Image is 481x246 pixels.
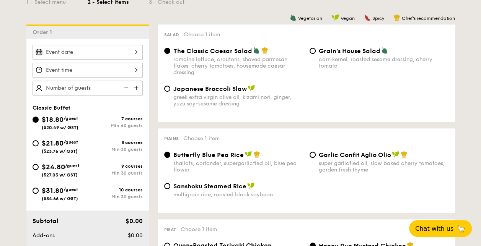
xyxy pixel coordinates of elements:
[88,116,143,121] div: 7 courses
[372,16,384,21] span: Spicy
[33,81,143,95] input: Number of guests
[393,14,400,21] img: icon-chef-hat.a58ddaea.svg
[64,139,78,145] span: /guest
[42,115,64,124] span: $18.80
[319,47,380,55] span: Grain's House Salad
[42,172,78,178] span: ($27.03 w/ GST)
[341,16,355,21] span: Vegan
[319,151,391,159] span: Garlic Confit Aglio Olio
[88,123,143,128] div: Min 40 guests
[164,152,170,158] input: Butterfly Blue Pea Riceshallots, coriander, supergarlicfied oil, blue pea flower
[298,16,322,21] span: Vegetarian
[409,220,472,237] button: Chat with us🦙
[88,170,143,176] div: Min 30 guests
[42,139,64,147] span: $21.80
[65,163,80,168] span: /guest
[319,56,449,69] div: corn kernel, roasted sesame dressing, cherry tomato
[33,117,39,123] input: $18.80/guest($20.49 w/ GST)7 coursesMin 40 guests
[173,191,303,198] div: multigrain rice, roasted black soybean
[164,227,176,232] span: Meat
[310,48,316,54] input: Grain's House Saladcorn kernel, roasted sesame dressing, cherry tomato
[164,32,179,37] span: Salad
[253,47,260,54] img: icon-vegetarian.fe4039eb.svg
[184,31,220,38] span: Choose 1 item
[245,151,252,158] img: icon-vegan.f8ff3823.svg
[33,188,39,194] input: $31.80/guest($34.66 w/ GST)10 coursesMin 30 guests
[183,135,220,142] span: Choose 1 item
[33,63,143,78] input: Event time
[33,232,55,239] span: Add-ons
[261,47,268,54] img: icon-chef-hat.a58ddaea.svg
[173,47,252,55] span: The Classic Caesar Salad
[173,160,303,173] div: shallots, coriander, supergarlicfied oil, blue pea flower
[173,183,246,190] span: Sanshoku Steamed Rice
[131,81,143,95] img: icon-add.58712e84.svg
[33,29,55,36] span: Order 1
[290,14,297,21] img: icon-vegetarian.fe4039eb.svg
[164,48,170,54] input: The Classic Caesar Saladromaine lettuce, croutons, shaved parmesan flakes, cherry tomatoes, house...
[88,187,143,193] div: 10 courses
[127,232,142,239] span: $0.00
[164,183,170,189] input: Sanshoku Steamed Ricemultigrain rice, roasted black soybean
[33,217,59,225] span: Subtotal
[33,105,70,111] span: Classic Buffet
[381,47,388,54] img: icon-vegetarian.fe4039eb.svg
[42,196,78,201] span: ($34.66 w/ GST)
[33,164,39,170] input: $24.80/guest($27.03 w/ GST)9 coursesMin 30 guests
[42,163,65,171] span: $24.80
[415,225,453,232] span: Chat with us
[88,147,143,152] div: Min 30 guests
[33,140,39,146] input: $21.80/guest($23.76 w/ GST)8 coursesMin 30 guests
[64,187,78,192] span: /guest
[253,151,260,158] img: icon-chef-hat.a58ddaea.svg
[457,224,466,233] span: 🦙
[247,182,255,189] img: icon-vegan.f8ff3823.svg
[120,81,131,95] img: icon-reduce.1d2dbef1.svg
[125,217,142,225] span: $0.00
[181,226,217,233] span: Choose 1 item
[401,151,408,158] img: icon-chef-hat.a58ddaea.svg
[364,14,371,21] img: icon-spicy.37a8142b.svg
[248,85,255,92] img: icon-vegan.f8ff3823.svg
[402,16,455,21] span: Chef's recommendation
[173,85,247,92] span: Japanese Broccoli Slaw
[88,140,143,145] div: 8 courses
[42,186,64,195] span: $31.80
[173,151,244,159] span: Butterfly Blue Pea Rice
[164,136,179,141] span: Mains
[173,94,303,107] div: greek extra virgin olive oil, kizami nori, ginger, yuzu soy-sesame dressing
[64,116,78,121] span: /guest
[88,163,143,169] div: 9 courses
[392,151,399,158] img: icon-vegan.f8ff3823.svg
[173,56,303,76] div: romaine lettuce, croutons, shaved parmesan flakes, cherry tomatoes, housemade caesar dressing
[42,125,78,130] span: ($20.49 w/ GST)
[319,160,449,173] div: super garlicfied oil, slow baked cherry tomatoes, garden fresh thyme
[88,194,143,199] div: Min 30 guests
[164,86,170,92] input: Japanese Broccoli Slawgreek extra virgin olive oil, kizami nori, ginger, yuzu soy-sesame dressing
[331,14,339,21] img: icon-vegan.f8ff3823.svg
[33,45,143,60] input: Event date
[310,152,316,158] input: Garlic Confit Aglio Oliosuper garlicfied oil, slow baked cherry tomatoes, garden fresh thyme
[42,149,78,154] span: ($23.76 w/ GST)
